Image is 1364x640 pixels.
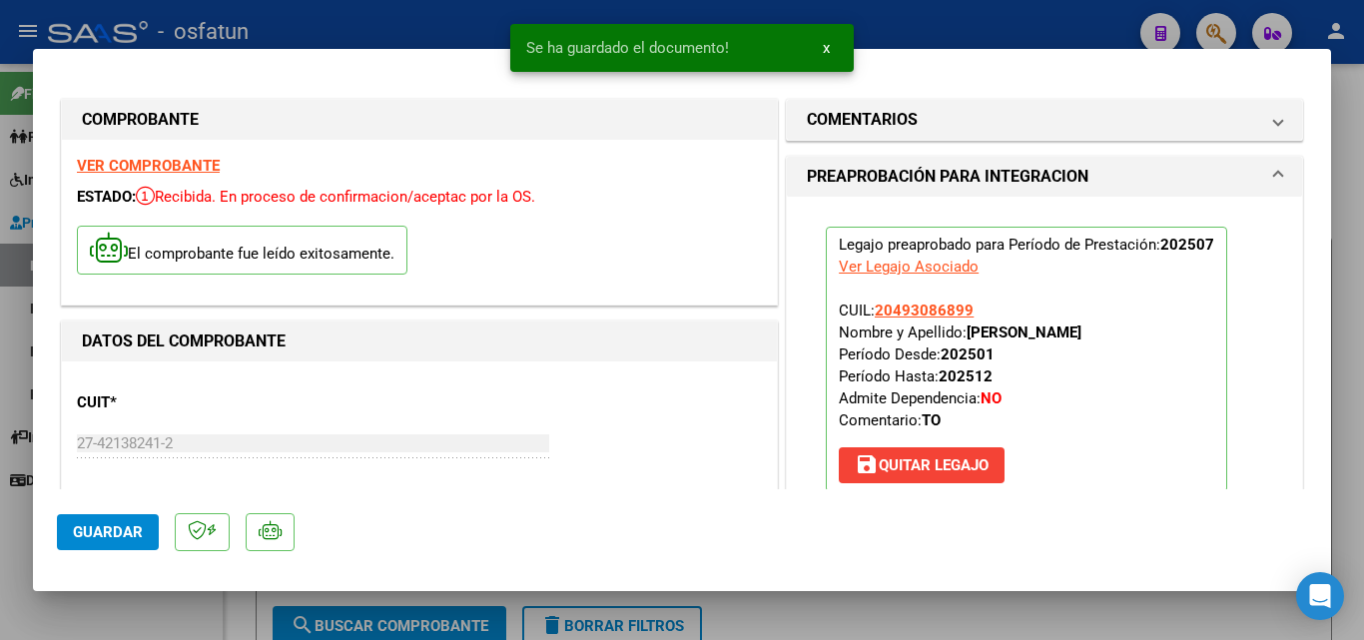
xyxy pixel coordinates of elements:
strong: NO [981,389,1002,407]
strong: DATOS DEL COMPROBANTE [82,331,286,350]
p: Legajo preaprobado para Período de Prestación: [826,227,1227,492]
a: VER COMPROBANTE [77,157,220,175]
span: 20493086899 [875,302,974,320]
span: CUIL: Nombre y Apellido: Período Desde: Período Hasta: Admite Dependencia: [839,302,1081,429]
span: Guardar [73,523,143,541]
button: Quitar Legajo [839,447,1005,483]
strong: [PERSON_NAME] [967,323,1081,341]
p: CUIT [77,391,283,414]
span: Recibida. En proceso de confirmacion/aceptac por la OS. [136,188,535,206]
span: ESTADO: [77,188,136,206]
button: Guardar [57,514,159,550]
strong: TO [922,411,941,429]
span: x [823,39,830,57]
p: El comprobante fue leído exitosamente. [77,226,407,275]
strong: 202507 [1160,236,1214,254]
mat-icon: save [855,452,879,476]
div: Ver Legajo Asociado [839,256,979,278]
button: x [807,30,846,66]
h1: COMENTARIOS [807,108,918,132]
h1: PREAPROBACIÓN PARA INTEGRACION [807,165,1088,189]
span: Comentario: [839,411,941,429]
mat-expansion-panel-header: PREAPROBACIÓN PARA INTEGRACION [787,157,1302,197]
span: Quitar Legajo [855,456,989,474]
strong: COMPROBANTE [82,110,199,129]
strong: 202501 [941,345,995,363]
div: PREAPROBACIÓN PARA INTEGRACION [787,197,1302,538]
span: Se ha guardado el documento! [526,38,729,58]
mat-expansion-panel-header: COMENTARIOS [787,100,1302,140]
div: Open Intercom Messenger [1296,572,1344,620]
strong: 202512 [939,367,993,385]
